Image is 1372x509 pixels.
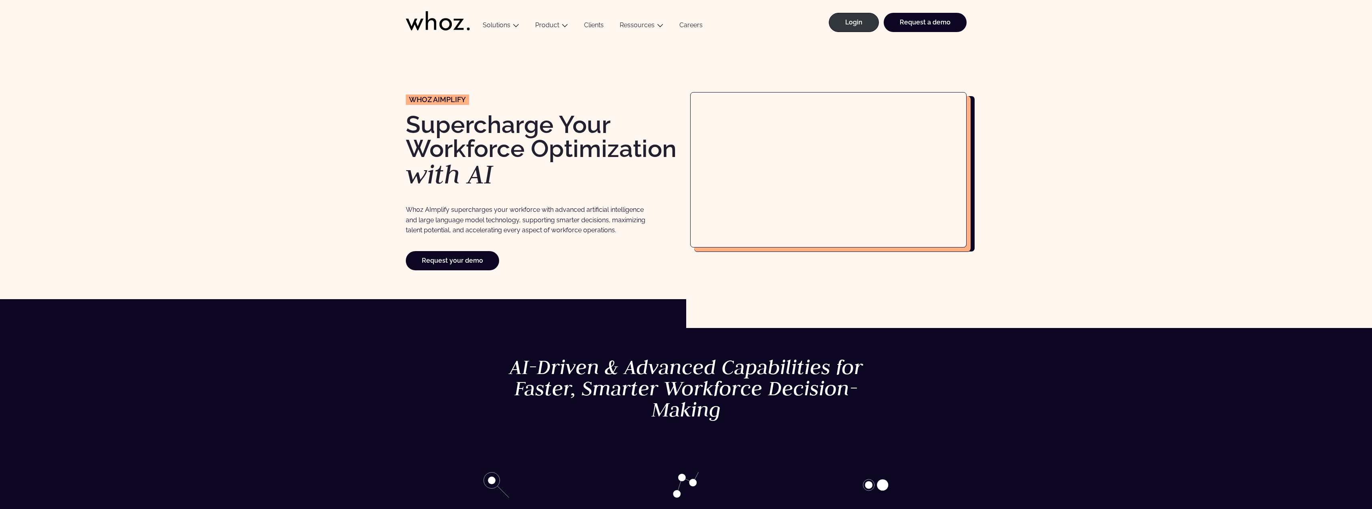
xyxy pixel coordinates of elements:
[406,156,493,191] em: with AI
[829,13,879,32] a: Login
[671,21,711,32] a: Careers
[535,21,559,29] a: Product
[475,21,527,32] button: Solutions
[406,205,655,235] p: Whoz AImplify supercharges your workforce with advanced artificial intelligence and large languag...
[620,21,655,29] a: Ressources
[510,354,863,422] em: AI-Driven & Advanced Capabilities for Faster, Smarter Workforce Decision-Making
[691,93,966,247] iframe: Whoz AImplify-Full Scope
[612,21,671,32] button: Ressources
[406,113,682,188] h1: Supercharge Your Workforce Optimization
[576,21,612,32] a: Clients
[406,251,499,270] a: Request your demo
[527,21,576,32] button: Product
[409,96,466,103] span: wHOZ aIMPLIFY
[884,13,967,32] a: Request a demo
